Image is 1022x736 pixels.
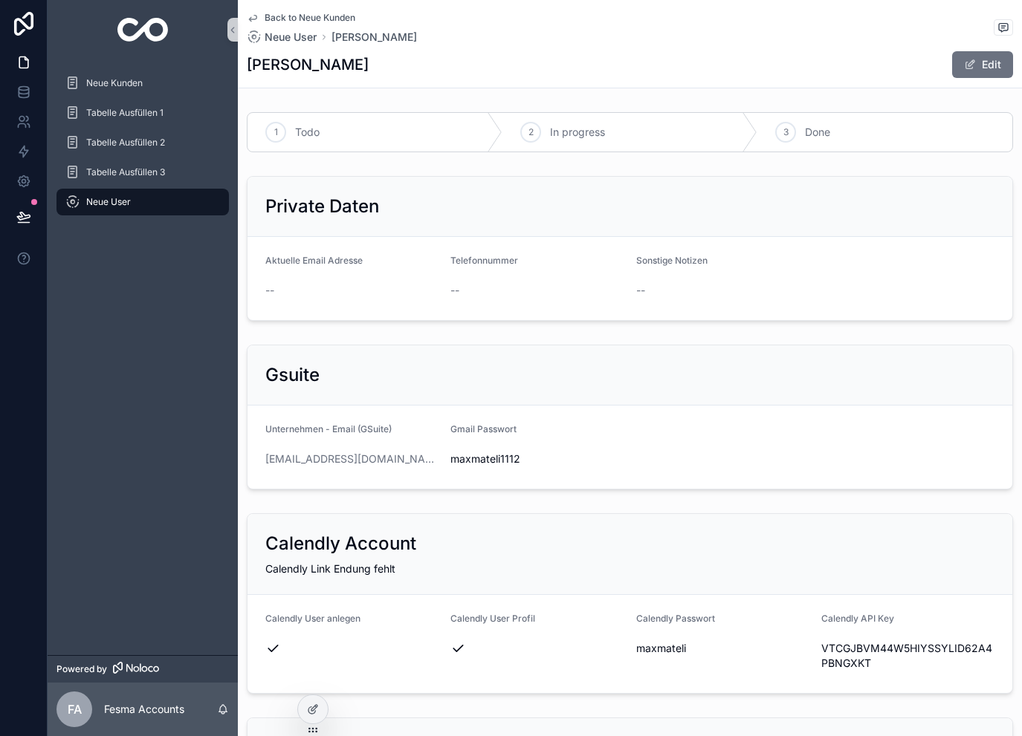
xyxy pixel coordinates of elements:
span: maxmateli [636,641,809,656]
h1: [PERSON_NAME] [247,54,369,75]
h2: Gsuite [265,363,320,387]
a: Neue User [56,189,229,215]
span: Neue User [86,196,131,208]
span: Tabelle Ausfüllen 3 [86,166,165,178]
span: Tabelle Ausfüllen 1 [86,107,164,119]
span: -- [265,283,274,298]
span: 3 [783,126,789,138]
span: Calendly API Key [821,613,894,624]
span: Todo [295,125,320,140]
a: Powered by [48,655,238,683]
span: Powered by [56,663,107,675]
span: Calendly User Profil [450,613,535,624]
a: [PERSON_NAME] [331,30,417,45]
span: Calendly Passwort [636,613,715,624]
a: Tabelle Ausfüllen 1 [56,100,229,126]
span: -- [450,283,459,298]
span: Calendly Link Endung fehlt [265,562,395,575]
button: Edit [952,51,1013,78]
span: Sonstige Notizen [636,255,708,266]
span: Unternehmen - Email (GSuite) [265,423,392,434]
span: FA [68,700,82,718]
a: Neue User [247,30,317,45]
span: Back to Neue Kunden [265,12,355,24]
span: Telefonnummer [450,255,518,266]
h2: Calendly Account [265,532,416,556]
div: scrollable content [48,59,238,235]
a: Tabelle Ausfüllen 3 [56,159,229,186]
span: 2 [528,126,534,138]
span: Tabelle Ausfüllen 2 [86,137,165,149]
span: -- [636,283,645,298]
span: 1 [274,126,278,138]
span: Aktuelle Email Adresse [265,255,363,266]
a: Neue Kunden [56,70,229,97]
img: App logo [117,18,169,42]
span: Neue User [265,30,317,45]
p: Fesma Accounts [104,702,184,717]
a: Back to Neue Kunden [247,12,355,24]
a: [EMAIL_ADDRESS][DOMAIN_NAME] [265,452,439,466]
span: In progress [550,125,605,140]
h2: Private Daten [265,195,379,218]
span: VTCGJBVM44W5HIYSSYLID62A4PBNGXKT [821,641,994,671]
a: Tabelle Ausfüllen 2 [56,129,229,156]
span: Calendly User anlegen [265,613,360,624]
span: maxmateli1112 [450,452,624,466]
span: Neue Kunden [86,77,143,89]
span: Done [805,125,830,140]
span: Gmail Passwort [450,423,517,434]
